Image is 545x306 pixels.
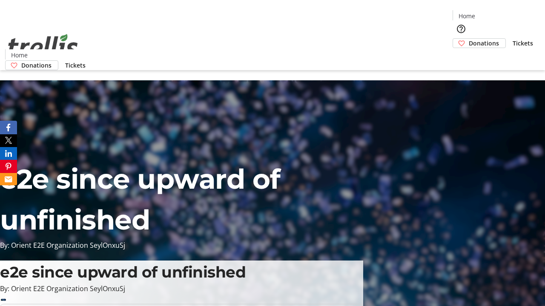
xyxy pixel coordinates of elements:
[6,51,33,59] a: Home
[5,25,81,67] img: Orient E2E Organization SeylOnxuSj's Logo
[58,61,92,70] a: Tickets
[513,39,533,48] span: Tickets
[65,61,86,70] span: Tickets
[453,11,480,20] a: Home
[11,51,28,59] span: Home
[453,38,506,48] a: Donations
[453,48,470,65] button: Cart
[469,39,499,48] span: Donations
[5,60,58,70] a: Donations
[506,39,540,48] a: Tickets
[459,11,475,20] span: Home
[21,61,52,70] span: Donations
[453,20,470,37] button: Help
